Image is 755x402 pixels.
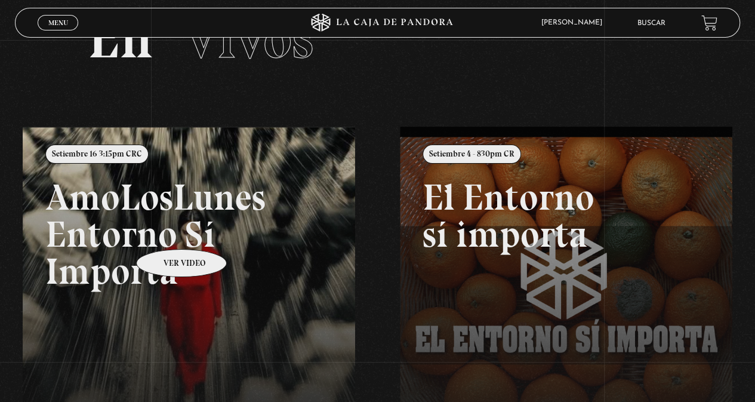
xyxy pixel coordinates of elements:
span: Menu [48,19,68,26]
span: [PERSON_NAME] [535,19,614,26]
a: Buscar [637,20,665,27]
h2: En [88,10,668,67]
a: View your shopping cart [701,15,717,31]
span: Vivos [183,4,313,72]
span: Cerrar [44,29,72,38]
